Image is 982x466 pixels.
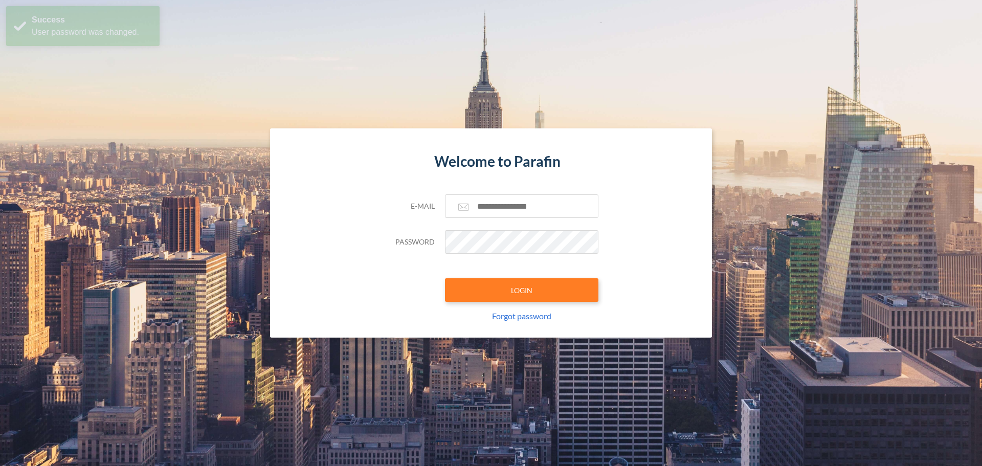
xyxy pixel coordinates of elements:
[445,278,598,302] button: LOGIN
[384,238,435,247] h5: Password
[32,14,152,26] div: Success
[384,202,435,211] h5: E-mail
[32,26,152,38] div: User password was changed.
[492,311,551,321] a: Forgot password
[384,153,598,170] h4: Welcome to Parafin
